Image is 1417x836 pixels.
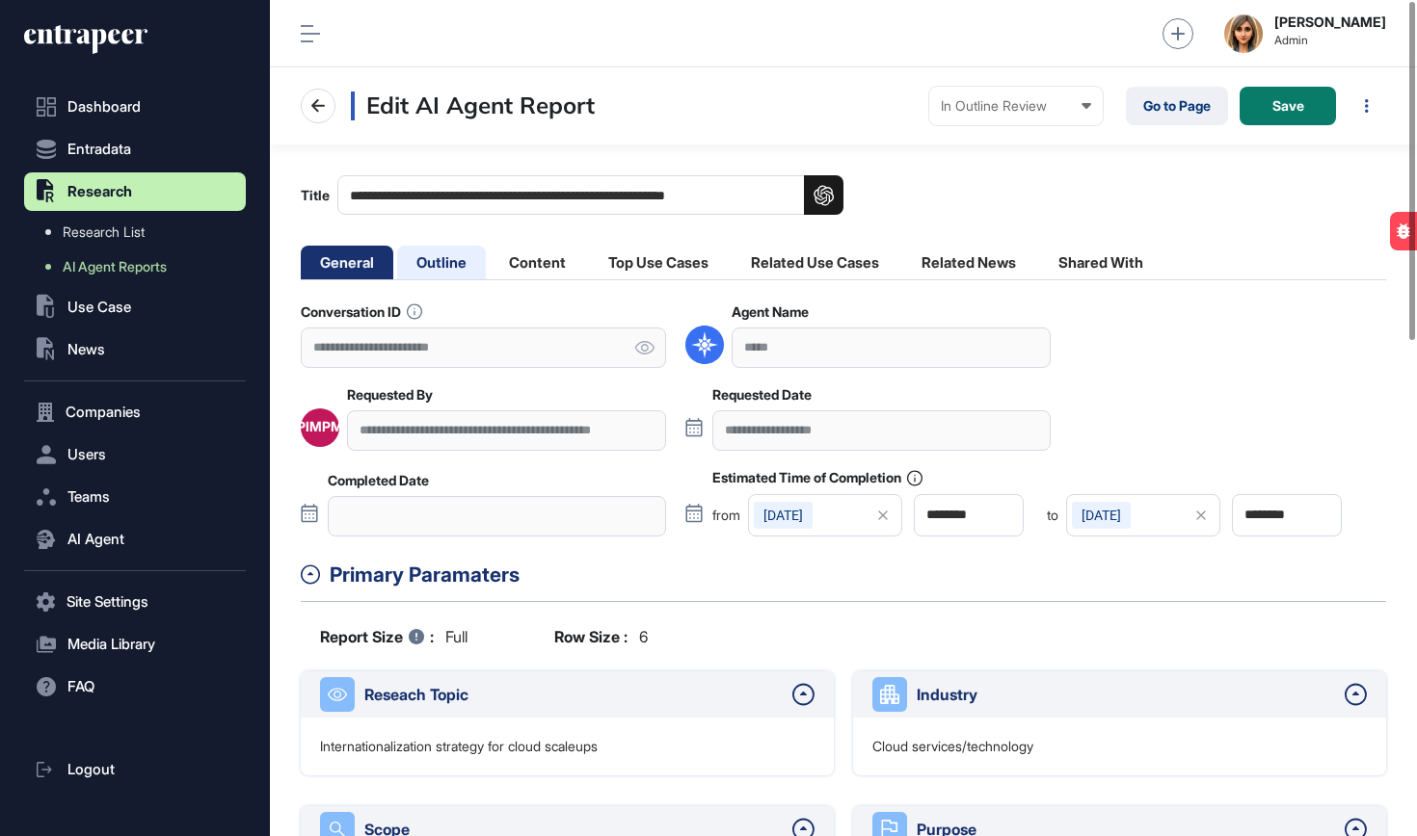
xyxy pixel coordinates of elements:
a: Dashboard [24,88,246,126]
button: Users [24,435,246,474]
span: Users [67,447,106,462]
button: Entradata [24,130,246,169]
button: Save [1240,87,1336,125]
div: PIMPM [297,419,343,434]
img: admin-avatar [1224,14,1263,53]
button: Companies [24,393,246,431]
button: Site Settings [24,583,246,621]
li: Content [490,246,585,279]
span: from [712,509,740,522]
span: Entradata [67,142,131,157]
span: News [67,342,105,357]
li: Top Use Cases [589,246,728,279]
button: FAQ [24,667,246,706]
span: Media Library [67,637,155,652]
span: FAQ [67,679,94,694]
b: Report Size : [320,625,434,648]
span: Teams [67,489,110,505]
label: Estimated Time of Completion [712,470,922,486]
span: Companies [66,405,141,420]
div: [DATE] [1072,502,1131,529]
a: Research List [34,215,246,249]
button: News [24,330,246,369]
span: Dashboard [67,99,141,115]
b: Row Size : [554,625,628,648]
label: Requested Date [712,387,812,403]
a: AI Agent Reports [34,249,246,284]
li: Outline [397,246,486,279]
a: Go to Page [1126,87,1228,125]
div: full [320,625,468,648]
li: Related Use Cases [732,246,898,279]
li: Shared With [1039,246,1163,279]
label: Completed Date [328,473,429,488]
li: General [301,246,393,279]
label: Conversation ID [301,303,422,320]
button: Media Library [24,625,246,664]
input: Title [337,175,843,215]
div: Industry [917,683,1335,706]
strong: [PERSON_NAME] [1274,14,1386,30]
button: Teams [24,478,246,516]
span: Save [1272,99,1304,113]
span: Use Case [67,300,131,315]
div: [DATE] [754,502,813,529]
span: Research [67,184,132,199]
div: In Outline Review [941,98,1091,114]
label: Agent Name [732,304,809,320]
span: Site Settings [67,594,148,610]
label: Title [301,175,843,215]
a: Logout [24,750,246,789]
button: Use Case [24,288,246,327]
p: Internationalization strategy for cloud scaleups [320,737,598,756]
button: AI Agent [24,520,246,559]
label: Requested By [347,387,433,403]
span: AI Agent Reports [63,259,167,274]
p: Cloud services/technology [872,737,1033,756]
div: Primary Paramaters [330,560,1386,590]
span: Logout [67,762,115,777]
span: AI Agent [67,532,124,547]
button: Research [24,172,246,211]
div: Reseach Topic [364,683,783,706]
li: Related News [902,246,1035,279]
span: to [1047,509,1058,522]
span: Admin [1274,34,1386,47]
span: Research List [63,224,145,240]
div: 6 [554,625,648,648]
h3: Edit AI Agent Report [351,91,595,120]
